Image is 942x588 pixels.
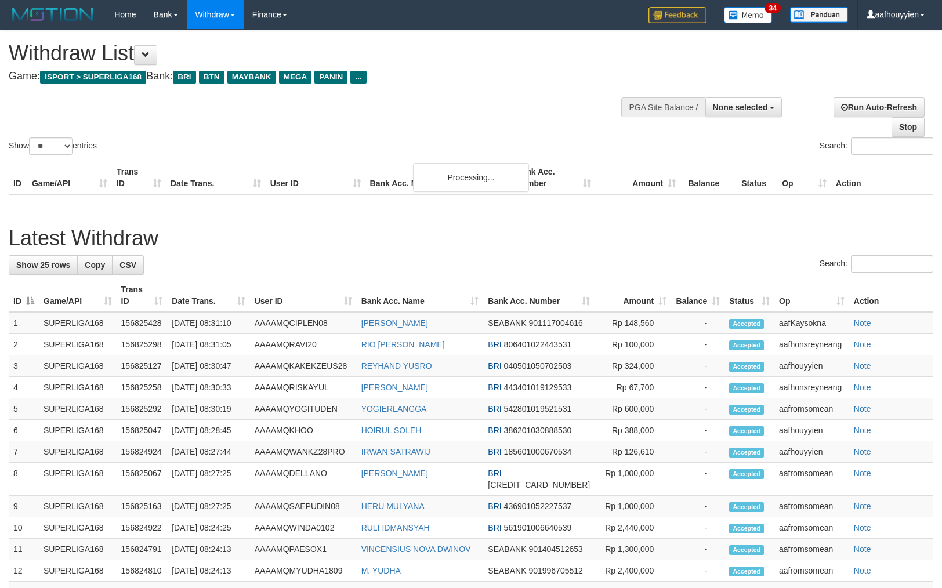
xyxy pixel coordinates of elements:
[680,161,737,194] th: Balance
[671,517,724,539] td: -
[595,312,671,334] td: Rp 148,560
[729,545,764,555] span: Accepted
[39,539,117,560] td: SUPERLIGA168
[774,355,849,377] td: aafhouyyien
[361,447,430,456] a: IRWAN SATRAWIJ
[39,377,117,398] td: SUPERLIGA168
[774,312,849,334] td: aafKaysokna
[250,312,357,334] td: AAAAMQCIPLEN08
[854,447,871,456] a: Note
[774,517,849,539] td: aafromsomean
[892,117,925,137] a: Stop
[504,502,572,511] span: Copy 436901052227537 to clipboard
[119,260,136,270] span: CSV
[504,340,572,349] span: Copy 806401022443531 to clipboard
[774,420,849,441] td: aafhouyyien
[777,161,831,194] th: Op
[595,560,671,582] td: Rp 2,400,000
[9,227,933,250] h1: Latest Withdraw
[361,426,422,435] a: HOIRUL SOLEH
[117,441,168,463] td: 156824924
[488,566,526,575] span: SEABANK
[9,71,617,82] h4: Game: Bank:
[117,539,168,560] td: 156824791
[774,560,849,582] td: aafromsomean
[117,279,168,312] th: Trans ID: activate to sort column ascending
[167,539,250,560] td: [DATE] 08:24:13
[488,318,526,328] span: SEABANK
[854,340,871,349] a: Note
[117,398,168,420] td: 156825292
[173,71,195,84] span: BRI
[621,97,705,117] div: PGA Site Balance /
[250,334,357,355] td: AAAAMQRAVI20
[705,97,782,117] button: None selected
[488,502,501,511] span: BRI
[504,361,572,371] span: Copy 040501050702503 to clipboard
[671,377,724,398] td: -
[820,137,933,155] label: Search:
[648,7,706,23] img: Feedback.jpg
[250,420,357,441] td: AAAAMQKHOO
[39,312,117,334] td: SUPERLIGA168
[117,312,168,334] td: 156825428
[9,398,39,420] td: 5
[117,334,168,355] td: 156825298
[488,340,501,349] span: BRI
[40,71,146,84] span: ISPORT > SUPERLIGA168
[774,377,849,398] td: aafhonsreyneang
[595,441,671,463] td: Rp 126,610
[488,383,501,392] span: BRI
[671,463,724,496] td: -
[774,398,849,420] td: aafromsomean
[729,405,764,415] span: Accepted
[361,566,401,575] a: M. YUDHA
[361,340,445,349] a: RIO [PERSON_NAME]
[39,517,117,539] td: SUPERLIGA168
[9,334,39,355] td: 2
[357,279,484,312] th: Bank Acc. Name: activate to sort column ascending
[39,398,117,420] td: SUPERLIGA168
[488,523,501,532] span: BRI
[729,524,764,533] span: Accepted
[167,420,250,441] td: [DATE] 08:28:45
[266,161,365,194] th: User ID
[488,545,526,554] span: SEABANK
[671,398,724,420] td: -
[849,279,933,312] th: Action
[595,517,671,539] td: Rp 2,440,000
[595,496,671,517] td: Rp 1,000,000
[250,377,357,398] td: AAAAMQRISKAYUL
[167,560,250,582] td: [DATE] 08:24:13
[250,517,357,539] td: AAAAMQWINDA0102
[724,7,773,23] img: Button%20Memo.svg
[729,340,764,350] span: Accepted
[774,539,849,560] td: aafromsomean
[167,398,250,420] td: [DATE] 08:30:19
[504,404,572,413] span: Copy 542801019521531 to clipboard
[39,279,117,312] th: Game/API: activate to sort column ascending
[29,137,73,155] select: Showentries
[27,161,112,194] th: Game/API
[9,137,97,155] label: Show entries
[9,560,39,582] td: 12
[9,279,39,312] th: ID: activate to sort column descending
[117,463,168,496] td: 156825067
[729,319,764,329] span: Accepted
[167,517,250,539] td: [DATE] 08:24:25
[595,539,671,560] td: Rp 1,300,000
[729,502,764,512] span: Accepted
[413,163,529,192] div: Processing...
[483,279,595,312] th: Bank Acc. Number: activate to sort column ascending
[361,502,425,511] a: HERU MULYANA
[166,161,266,194] th: Date Trans.
[227,71,276,84] span: MAYBANK
[671,279,724,312] th: Balance: activate to sort column ascending
[9,441,39,463] td: 7
[504,426,572,435] span: Copy 386201030888530 to clipboard
[361,404,427,413] a: YOGIERLANGGA
[39,560,117,582] td: SUPERLIGA168
[9,6,97,23] img: MOTION_logo.png
[9,161,27,194] th: ID
[671,560,724,582] td: -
